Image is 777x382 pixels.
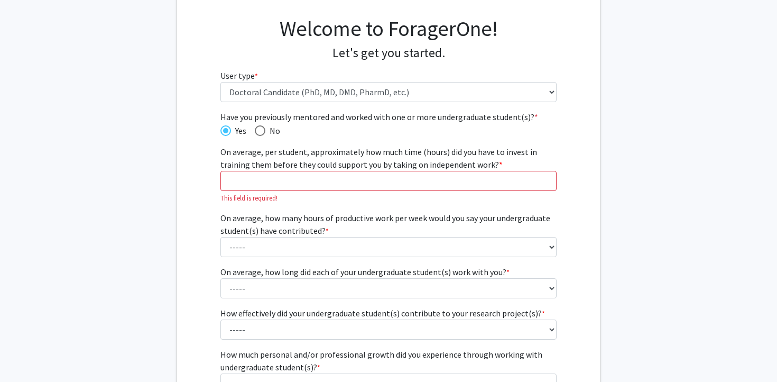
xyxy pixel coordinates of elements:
h1: Welcome to ForagerOne! [220,16,557,41]
label: How much personal and/or professional growth did you experience through working with undergraduat... [220,348,557,374]
label: How effectively did your undergraduate student(s) contribute to your research project(s)? [220,307,545,320]
span: On average, per student, approximately how much time (hours) did you have to invest in training t... [220,147,537,170]
label: User type [220,69,258,82]
iframe: Chat [8,334,45,374]
span: Yes [231,124,246,137]
label: On average, how many hours of productive work per week would you say your undergraduate student(s... [220,212,557,237]
p: This field is required! [220,193,557,203]
span: No [265,124,280,137]
label: On average, how long did each of your undergraduate student(s) work with you? [220,266,510,278]
mat-radio-group: Have you previously mentored and worked with one or more undergraduate student(s)? [220,123,557,137]
span: Have you previously mentored and worked with one or more undergraduate student(s)? [220,111,557,123]
h4: Let's get you started. [220,46,557,61]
